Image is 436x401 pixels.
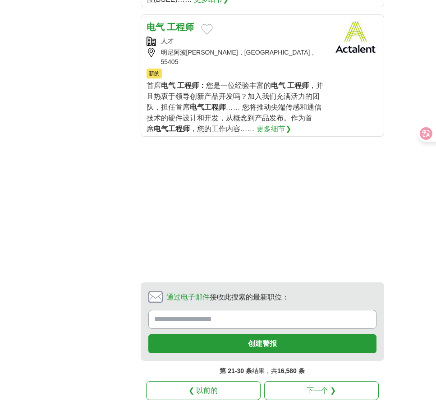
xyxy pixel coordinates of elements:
a: ❮ 以前的 [146,381,261,400]
button: 添加到收藏职位 [201,24,213,35]
img: Actalent 徽标 [333,20,378,54]
a: 电气 工程师 [147,22,194,32]
font: 电气 [190,103,204,111]
font: 工程师 [167,22,194,32]
font: 结果 [252,367,265,374]
font: 电气 [161,82,175,89]
a: 更多细节❯ [257,124,291,134]
font: ，并且热衷于领导创新产品开发吗？加入我们充满活力的团队，担任首席 [147,82,324,111]
font: 创建警报 [248,340,277,347]
font: 电气 [147,22,165,32]
font: 新的 [149,70,160,77]
font: ： [282,293,289,301]
font: 您是一位经验丰富的 [206,82,271,89]
font: 第 21-30 条 [220,367,252,374]
font: 下一个 ❯ [307,387,336,394]
font: 更多细节❯ [257,125,291,133]
font: 16,580 条 [277,367,305,374]
a: 人才 [161,37,174,45]
font: 明尼阿波[PERSON_NAME]，[GEOGRAPHIC_DATA]，55405 [161,49,317,65]
font: ，您的工作内容 [190,125,240,133]
font: …… 您将推动尖端传感和通信技术的硬件设计和开发，从概念到产品发布。作为首席 [147,103,321,133]
font: 电气工程师 [154,125,190,133]
font: 工程师 [204,103,226,111]
font: 工程师 [287,82,309,89]
a: 通过电子邮件 [166,293,210,301]
font: 首席 [147,82,161,89]
font: …… [240,125,255,133]
iframe: Ads by Google [141,144,384,275]
font: 接收此搜索的最新职位 [210,293,282,301]
a: 下一个 ❯ [264,381,379,400]
font: ❮ 以前的 [188,387,218,394]
button: 创建警报 [148,334,376,353]
font: 电气 [271,82,285,89]
font: ，共 [265,367,277,374]
font: 工程师： [177,82,206,89]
